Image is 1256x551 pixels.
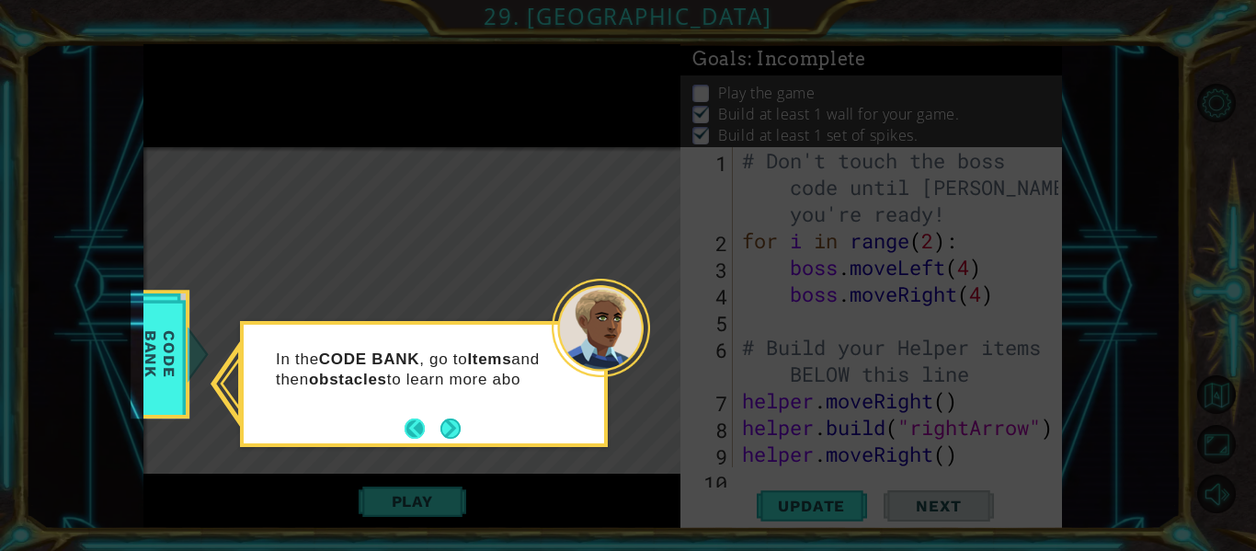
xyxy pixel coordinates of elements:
[309,371,387,388] strong: obstacles
[405,419,440,439] button: Back
[467,350,511,368] strong: Items
[440,418,461,439] button: Next
[319,350,419,368] strong: CODE BANK
[276,350,551,390] p: In the , go to and then to learn more abo
[136,302,184,408] span: Code Bank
